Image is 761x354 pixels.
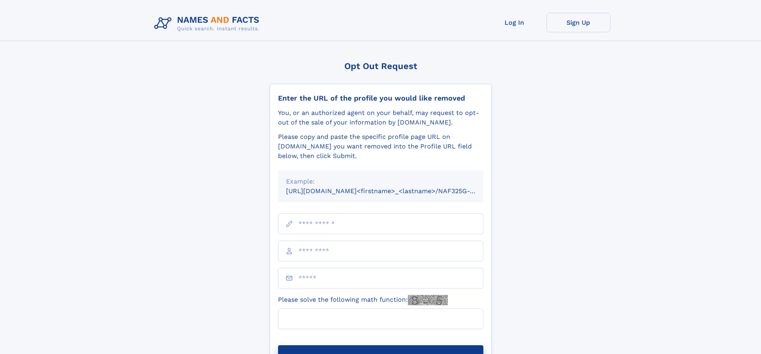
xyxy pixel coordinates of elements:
[286,177,475,186] div: Example:
[286,187,499,195] small: [URL][DOMAIN_NAME]<firstname>_<lastname>/NAF325G-xxxxxxxx
[546,13,610,32] a: Sign Up
[270,61,492,71] div: Opt Out Request
[278,108,483,127] div: You, or an authorized agent on your behalf, may request to opt-out of the sale of your informatio...
[151,13,266,34] img: Logo Names and Facts
[483,13,546,32] a: Log In
[278,94,483,103] div: Enter the URL of the profile you would like removed
[278,132,483,161] div: Please copy and paste the specific profile page URL on [DOMAIN_NAME] you want removed into the Pr...
[278,295,448,305] label: Please solve the following math function:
